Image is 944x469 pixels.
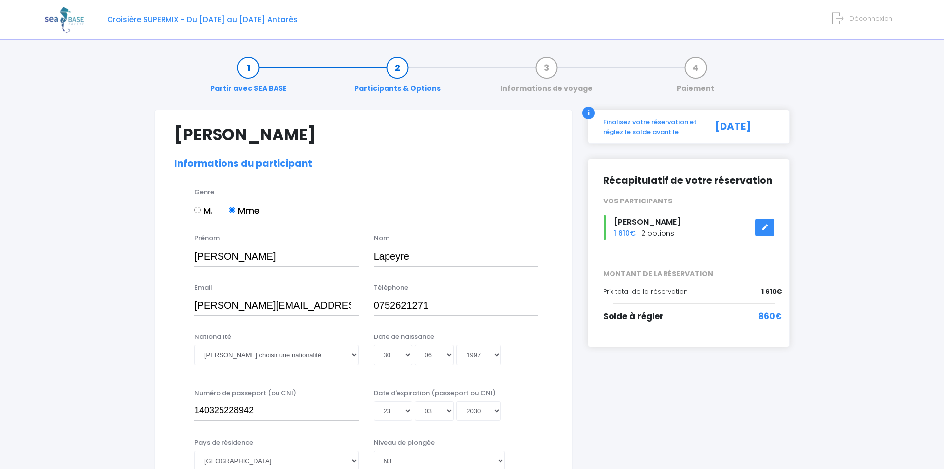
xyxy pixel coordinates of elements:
[194,438,253,448] label: Pays de résidence
[672,63,719,94] a: Paiement
[374,388,496,398] label: Date d'expiration (passeport ou CNI)
[596,196,782,206] div: VOS PARTICIPANTS
[849,14,892,23] span: Déconnexion
[194,207,201,213] input: M.
[229,207,235,213] input: Mme
[194,187,214,197] label: Genre
[758,310,782,323] span: 860€
[614,216,681,228] span: [PERSON_NAME]
[374,332,434,342] label: Date de naissance
[229,204,260,217] label: Mme
[704,117,782,136] div: [DATE]
[374,283,408,293] label: Téléphone
[596,117,704,136] div: Finalisez votre réservation et réglez le solde avant le
[194,204,213,217] label: M.
[596,215,782,240] div: - 2 options
[194,233,220,243] label: Prénom
[374,233,389,243] label: Nom
[374,438,435,448] label: Niveau de plongée
[107,14,298,25] span: Croisière SUPERMIX - Du [DATE] au [DATE] Antarès
[603,310,664,322] span: Solde à régler
[194,332,231,342] label: Nationalité
[596,269,782,279] span: MONTANT DE LA RÉSERVATION
[582,107,595,119] div: i
[174,125,553,144] h1: [PERSON_NAME]
[496,63,598,94] a: Informations de voyage
[174,158,553,170] h2: Informations du participant
[603,287,688,296] span: Prix total de la réservation
[614,228,636,238] span: 1 610€
[205,63,292,94] a: Partir avec SEA BASE
[349,63,445,94] a: Participants & Options
[603,174,775,187] h2: Récapitulatif de votre réservation
[194,388,296,398] label: Numéro de passeport (ou CNI)
[194,283,212,293] label: Email
[761,287,782,297] span: 1 610€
